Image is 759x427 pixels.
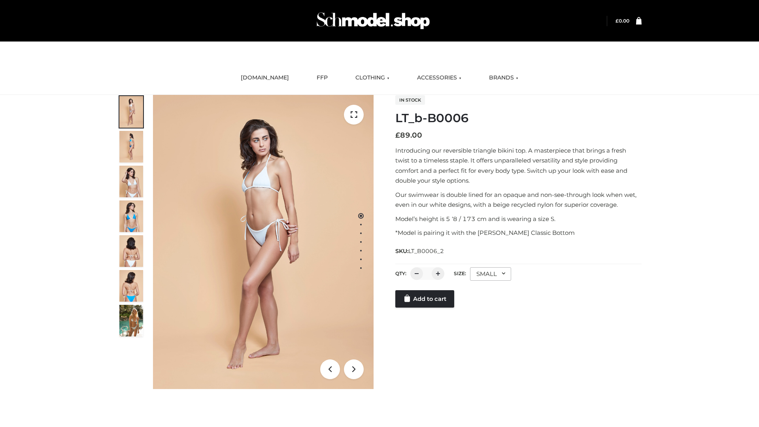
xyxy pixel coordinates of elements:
[119,305,143,336] img: Arieltop_CloudNine_AzureSky2.jpg
[395,190,642,210] p: Our swimwear is double lined for an opaque and non-see-through look when wet, even in our white d...
[395,228,642,238] p: *Model is pairing it with the [PERSON_NAME] Classic Bottom
[153,95,374,389] img: LT_b-B0006
[395,270,406,276] label: QTY:
[470,267,511,281] div: SMALL
[454,270,466,276] label: Size:
[395,131,422,140] bdi: 89.00
[483,69,524,87] a: BRANDS
[395,214,642,224] p: Model’s height is 5 ‘8 / 173 cm and is wearing a size S.
[314,5,432,36] img: Schmodel Admin 964
[119,235,143,267] img: ArielClassicBikiniTop_CloudNine_AzureSky_OW114ECO_7-scaled.jpg
[616,18,629,24] bdi: 0.00
[411,69,467,87] a: ACCESSORIES
[119,96,143,128] img: ArielClassicBikiniTop_CloudNine_AzureSky_OW114ECO_1-scaled.jpg
[235,69,295,87] a: [DOMAIN_NAME]
[119,200,143,232] img: ArielClassicBikiniTop_CloudNine_AzureSky_OW114ECO_4-scaled.jpg
[408,248,444,255] span: LT_B0006_2
[616,18,619,24] span: £
[395,246,445,256] span: SKU:
[119,131,143,162] img: ArielClassicBikiniTop_CloudNine_AzureSky_OW114ECO_2-scaled.jpg
[349,69,395,87] a: CLOTHING
[395,290,454,308] a: Add to cart
[119,270,143,302] img: ArielClassicBikiniTop_CloudNine_AzureSky_OW114ECO_8-scaled.jpg
[616,18,629,24] a: £0.00
[395,95,425,105] span: In stock
[119,166,143,197] img: ArielClassicBikiniTop_CloudNine_AzureSky_OW114ECO_3-scaled.jpg
[395,131,400,140] span: £
[395,145,642,186] p: Introducing our reversible triangle bikini top. A masterpiece that brings a fresh twist to a time...
[395,111,642,125] h1: LT_b-B0006
[311,69,334,87] a: FFP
